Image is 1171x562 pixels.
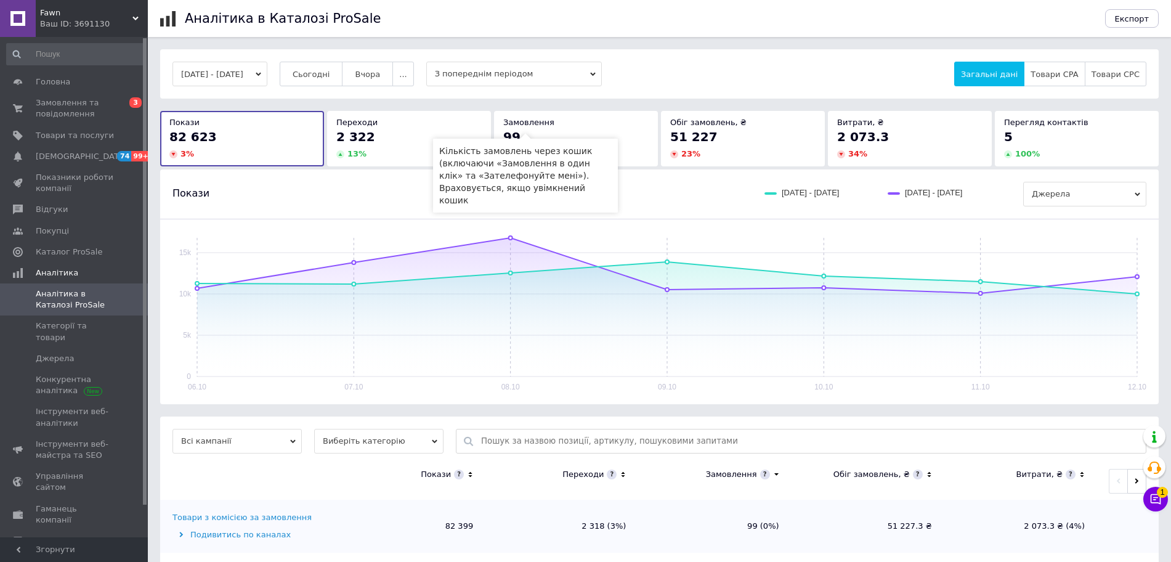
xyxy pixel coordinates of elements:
[399,70,407,79] span: ...
[1092,70,1140,79] span: Товари CPC
[169,118,200,127] span: Покази
[670,118,747,127] span: Обіг замовлень, ₴
[792,500,944,553] td: 51 227.3 ₴
[36,97,114,120] span: Замовлення та повідомлення
[36,374,114,396] span: Конкурентна аналітика
[333,500,485,553] td: 82 399
[670,129,718,144] span: 51 227
[280,62,343,86] button: Сьогодні
[1024,62,1085,86] button: Товари CPA
[954,62,1024,86] button: Загальні дані
[36,246,102,258] span: Каталог ProSale
[293,70,330,79] span: Сьогодні
[1143,487,1168,511] button: Чат з покупцем1
[481,430,1140,453] input: Пошук за назвою позиції, артикулу, пошуковими запитами
[36,288,114,311] span: Аналітика в Каталозі ProSale
[117,151,131,161] span: 74
[1085,62,1146,86] button: Товари CPC
[344,383,363,391] text: 07.10
[1016,469,1063,480] div: Витрати, ₴
[848,149,867,158] span: 34 %
[183,331,192,340] text: 5k
[503,129,521,144] span: 99
[433,139,618,213] div: Кількість замовлень через кошик (включаючи «Замовлення в один клік» та «Зателефонуйте мені»). Вра...
[36,130,114,141] span: Товари та послуги
[36,76,70,88] span: Головна
[1157,487,1168,498] span: 1
[961,70,1018,79] span: Загальні дані
[336,129,375,144] span: 2 322
[681,149,700,158] span: 23 %
[36,151,127,162] span: [DEMOGRAPHIC_DATA]
[36,503,114,526] span: Гаманець компанії
[36,471,114,493] span: Управління сайтом
[179,248,192,257] text: 15k
[1015,149,1040,158] span: 100 %
[1105,9,1159,28] button: Експорт
[944,500,1097,553] td: 2 073.3 ₴ (4%)
[503,118,554,127] span: Замовлення
[40,7,132,18] span: Fawn
[129,97,142,108] span: 3
[36,172,114,194] span: Показники роботи компанії
[706,469,757,480] div: Замовлення
[36,536,67,547] span: Маркет
[1004,118,1088,127] span: Перегляд контактів
[638,500,791,553] td: 99 (0%)
[172,187,209,200] span: Покази
[36,406,114,428] span: Інструменти веб-аналітики
[36,353,74,364] span: Джерела
[36,226,69,237] span: Покупці
[6,43,145,65] input: Пошук
[172,62,267,86] button: [DATE] - [DATE]
[336,118,378,127] span: Переходи
[185,11,381,26] h1: Аналітика в Каталозі ProSale
[1023,182,1146,206] span: Джерела
[40,18,148,30] div: Ваш ID: 3691130
[169,129,217,144] span: 82 623
[1115,14,1149,23] span: Експорт
[837,118,884,127] span: Витрати, ₴
[1031,70,1078,79] span: Товари CPA
[131,151,152,161] span: 99+
[188,383,206,391] text: 06.10
[36,267,78,279] span: Аналітика
[180,149,194,158] span: 3 %
[172,512,312,523] div: Товари з комісією за замовлення
[833,469,910,480] div: Обіг замовлень, ₴
[187,372,191,381] text: 0
[501,383,520,391] text: 08.10
[562,469,604,480] div: Переходи
[971,383,990,391] text: 11.10
[1004,129,1013,144] span: 5
[837,129,889,144] span: 2 073.3
[342,62,393,86] button: Вчора
[172,429,302,454] span: Всі кампанії
[485,500,638,553] td: 2 318 (3%)
[314,429,444,454] span: Виберіть категорію
[426,62,602,86] span: З попереднім періодом
[355,70,380,79] span: Вчора
[814,383,833,391] text: 10.10
[36,439,114,461] span: Інструменти веб-майстра та SEO
[658,383,676,391] text: 09.10
[36,204,68,215] span: Відгуки
[172,529,330,540] div: Подивитись по каналах
[36,320,114,343] span: Категорії та товари
[347,149,367,158] span: 13 %
[421,469,451,480] div: Покази
[179,290,192,298] text: 10k
[1128,383,1146,391] text: 12.10
[392,62,413,86] button: ...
